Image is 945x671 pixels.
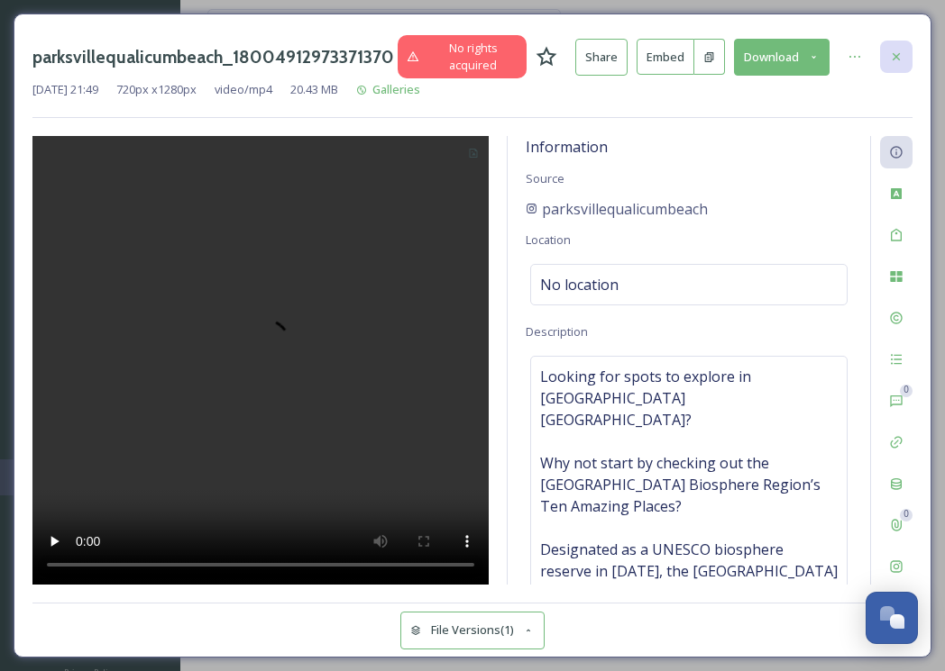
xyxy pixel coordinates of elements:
span: Description [526,323,588,340]
button: Download [734,39,830,76]
span: No location [540,274,619,295]
a: parksvillequalicumbeach [526,198,708,220]
span: Information [526,137,608,157]
span: Location [526,231,571,248]
div: 0 [900,385,913,397]
button: Embed [637,39,694,75]
button: File Versions(1) [400,612,545,648]
button: Share [575,39,628,76]
span: Source [526,170,564,186]
span: [DATE] 21:49 [32,81,98,98]
span: 20.43 MB [290,81,338,98]
span: 720 px x 1280 px [116,81,197,98]
span: video/mp4 [215,81,272,98]
span: parksvillequalicumbeach [542,198,708,220]
span: No rights acquired [428,40,518,74]
div: 0 [900,509,913,521]
h3: parksvillequalicumbeach_18004912973371370.mp4 [32,44,395,70]
span: Galleries [372,81,420,97]
button: Open Chat [866,592,918,644]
